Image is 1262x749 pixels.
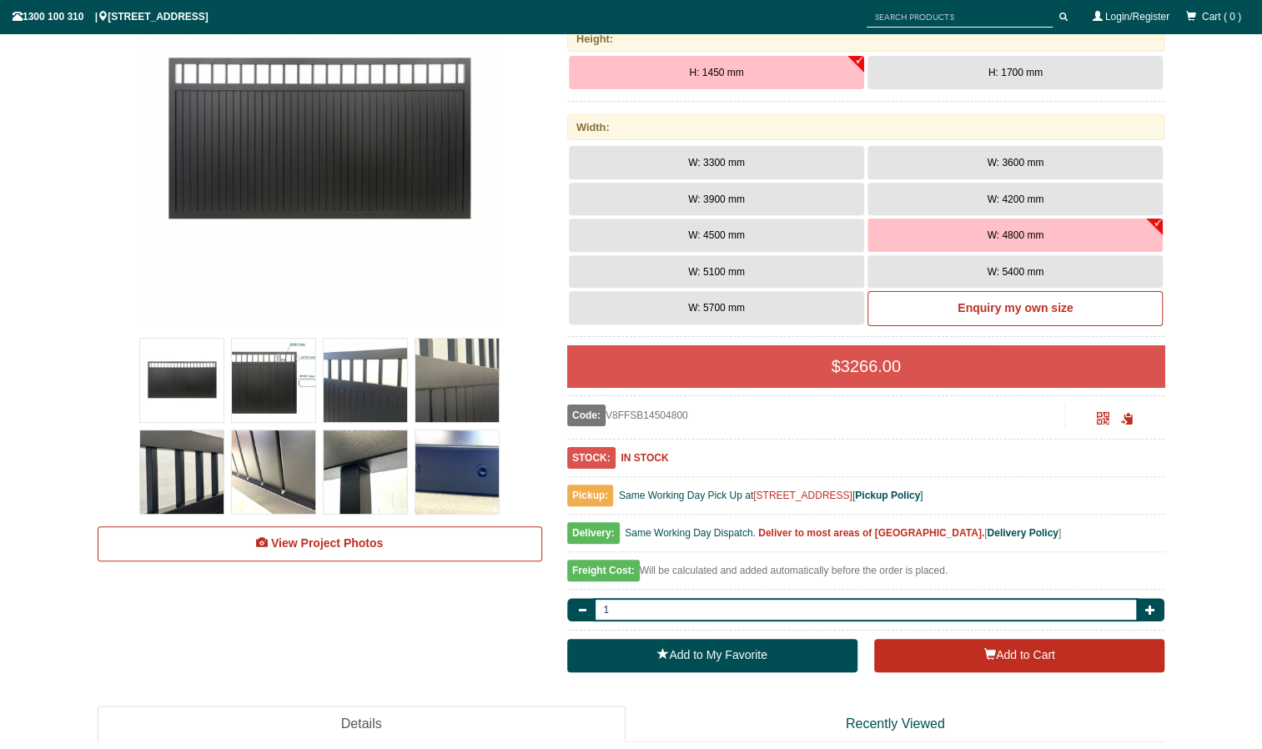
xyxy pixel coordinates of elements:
[688,157,745,168] span: W: 3300 mm
[688,266,745,278] span: W: 5100 mm
[13,11,209,23] span: 1300 100 310 | [STREET_ADDRESS]
[415,430,499,514] img: V8FFSB - Flat Top (Partial Privacy approx.85%) - Single Aluminium Driveway Gate - Single Sliding ...
[689,67,743,78] span: H: 1450 mm
[567,522,620,544] span: Delivery:
[855,490,920,501] a: Pickup Policy
[324,339,407,422] img: V8FFSB - Flat Top (Partial Privacy approx.85%) - Single Aluminium Driveway Gate - Single Sliding ...
[987,157,1043,168] span: W: 3600 mm
[324,430,407,514] img: V8FFSB - Flat Top (Partial Privacy approx.85%) - Single Aluminium Driveway Gate - Single Sliding ...
[621,452,668,464] b: IN STOCK
[867,7,1053,28] input: SEARCH PRODUCTS
[569,255,864,289] button: W: 5100 mm
[867,183,1163,216] button: W: 4200 mm
[1202,11,1241,23] span: Cart ( 0 )
[569,146,864,179] button: W: 3300 mm
[567,405,1065,426] div: V8FFSB14504800
[232,430,315,514] img: V8FFSB - Flat Top (Partial Privacy approx.85%) - Single Aluminium Driveway Gate - Single Sliding ...
[867,291,1163,326] a: Enquiry my own size
[841,357,901,375] span: 3266.00
[567,26,1165,52] div: Height:
[567,485,613,506] span: Pickup:
[688,194,745,205] span: W: 3900 mm
[569,183,864,216] button: W: 3900 mm
[625,527,756,539] span: Same Working Day Dispatch.
[140,430,224,514] img: V8FFSB - Flat Top (Partial Privacy approx.85%) - Single Aluminium Driveway Gate - Single Sliding ...
[271,536,383,550] span: View Project Photos
[874,639,1164,672] button: Add to Cart
[415,339,499,422] img: V8FFSB - Flat Top (Partial Privacy approx.85%) - Single Aluminium Driveway Gate - Single Sliding ...
[988,67,1043,78] span: H: 1700 mm
[867,56,1163,89] button: H: 1700 mm
[569,56,864,89] button: H: 1450 mm
[1097,415,1109,426] a: Click to enlarge and scan to share.
[569,291,864,324] button: W: 5700 mm
[753,490,852,501] a: [STREET_ADDRESS]
[987,229,1043,241] span: W: 4800 mm
[567,447,616,469] span: STOCK:
[987,194,1043,205] span: W: 4200 mm
[567,639,857,672] a: Add to My Favorite
[98,706,626,743] a: Details
[569,219,864,252] button: W: 4500 mm
[567,114,1165,140] div: Width:
[567,405,606,426] span: Code:
[867,219,1163,252] button: W: 4800 mm
[958,301,1073,314] b: Enquiry my own size
[987,527,1058,539] a: Delivery Policy
[140,339,224,422] img: V8FFSB - Flat Top (Partial Privacy approx.85%) - Single Aluminium Driveway Gate - Single Sliding ...
[688,229,745,241] span: W: 4500 mm
[98,526,542,561] a: View Project Photos
[867,146,1163,179] button: W: 3600 mm
[688,302,745,314] span: W: 5700 mm
[567,523,1165,552] div: [ ]
[1120,413,1133,425] span: Click to copy the URL
[232,339,315,422] img: V8FFSB - Flat Top (Partial Privacy approx.85%) - Single Aluminium Driveway Gate - Single Sliding ...
[567,560,1165,590] div: Will be calculated and added automatically before the order is placed.
[567,560,640,581] span: Freight Cost:
[619,490,923,501] span: Same Working Day Pick Up at [ ]
[567,345,1165,387] div: $
[867,255,1163,289] button: W: 5400 mm
[1105,11,1169,23] a: Login/Register
[626,706,1165,743] a: Recently Viewed
[758,527,984,539] b: Deliver to most areas of [GEOGRAPHIC_DATA].
[987,266,1043,278] span: W: 5400 mm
